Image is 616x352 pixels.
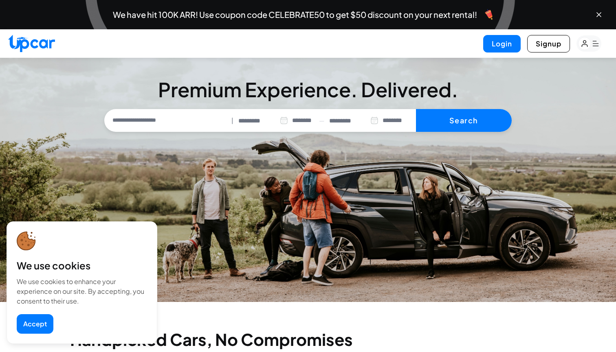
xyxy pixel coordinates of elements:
[416,109,512,132] button: Search
[70,331,546,348] h2: Handpicked Cars, No Compromises
[483,35,521,52] button: Login
[595,11,603,19] button: Close banner
[17,314,53,334] button: Accept
[319,116,324,125] span: —
[17,232,36,251] img: cookie-icon.svg
[231,116,233,125] span: |
[17,259,147,272] div: We use cookies
[8,35,55,52] img: Upcar Logo
[17,277,147,306] div: We use cookies to enhance your experience on our site. By accepting, you consent to their use.
[527,35,570,52] button: Signup
[113,11,477,19] span: We have hit 100K ARR! Use coupon code CELEBRATE50 to get $50 discount on your next rental!
[104,80,512,99] h3: Premium Experience. Delivered.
